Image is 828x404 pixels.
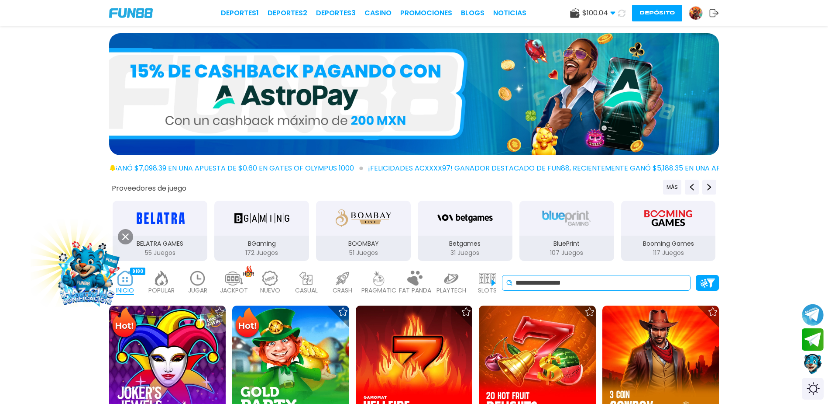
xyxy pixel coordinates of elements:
[220,286,248,295] p: JACKPOT
[361,286,396,295] p: PRAGMATIC
[414,200,516,262] button: Betgames
[48,233,127,312] img: Image Link
[461,8,484,18] a: BLOGS
[479,271,496,286] img: slots_light.webp
[333,286,352,295] p: CRASH
[298,271,315,286] img: casual_light.webp
[211,200,313,262] button: BGaming
[370,271,388,286] img: pragmatic_light.webp
[188,286,207,295] p: JUGAR
[516,200,618,262] button: BluePrint
[233,306,261,341] img: Hot
[234,206,289,230] img: BGaming
[109,8,153,18] img: Company Logo
[802,353,824,376] button: Contact customer service
[316,248,411,258] p: 51 Juegos
[112,184,186,193] button: Proveedores de juego
[243,265,254,277] img: hot
[260,286,280,295] p: NUEVO
[130,268,145,275] div: 9180
[436,286,466,295] p: PLAYTECH
[437,206,492,230] img: Betgames
[632,5,682,21] button: Depósito
[582,8,615,18] span: $ 100.04
[802,303,824,326] button: Join telegram channel
[261,271,279,286] img: new_light.webp
[109,33,719,155] img: 15% de cash back pagando con AstroPay
[113,239,207,248] p: BELATRA GAMES
[400,8,452,18] a: Promociones
[802,328,824,351] button: Join telegram
[225,271,243,286] img: jackpot_light.webp
[316,239,411,248] p: BOOMBAY
[618,200,719,262] button: Booming Games
[802,378,824,400] div: Switch theme
[109,200,211,262] button: BELATRA GAMES
[316,8,356,18] a: Deportes3
[214,239,309,248] p: BGaming
[663,180,681,195] button: Previous providers
[621,239,716,248] p: Booming Games
[519,239,614,248] p: BluePrint
[189,271,206,286] img: recent_light.webp
[399,286,431,295] p: FAT PANDA
[406,271,424,286] img: fat_panda_light.webp
[621,248,716,258] p: 117 Juegos
[113,248,207,258] p: 55 Juegos
[334,271,351,286] img: crash_light.webp
[700,279,715,288] img: Platform Filter
[214,248,309,258] p: 172 Juegos
[268,8,307,18] a: Deportes2
[443,271,460,286] img: playtech_light.webp
[153,271,170,286] img: popular_light.webp
[313,200,414,262] button: BOOMBAY
[418,239,512,248] p: Betgames
[702,180,716,195] button: Next providers
[685,180,699,195] button: Previous providers
[221,8,259,18] a: Deportes1
[110,306,138,341] img: Hot
[539,206,594,230] img: BluePrint
[418,248,512,258] p: 31 Juegos
[689,7,702,20] img: Avatar
[689,6,709,20] a: Avatar
[295,286,318,295] p: CASUAL
[364,8,392,18] a: CASINO
[336,206,391,230] img: BOOMBAY
[148,286,175,295] p: POPULAR
[519,248,614,258] p: 107 Juegos
[641,206,696,230] img: Booming Games
[133,206,188,230] img: BELATRA GAMES
[478,286,497,295] p: SLOTS
[493,8,526,18] a: NOTICIAS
